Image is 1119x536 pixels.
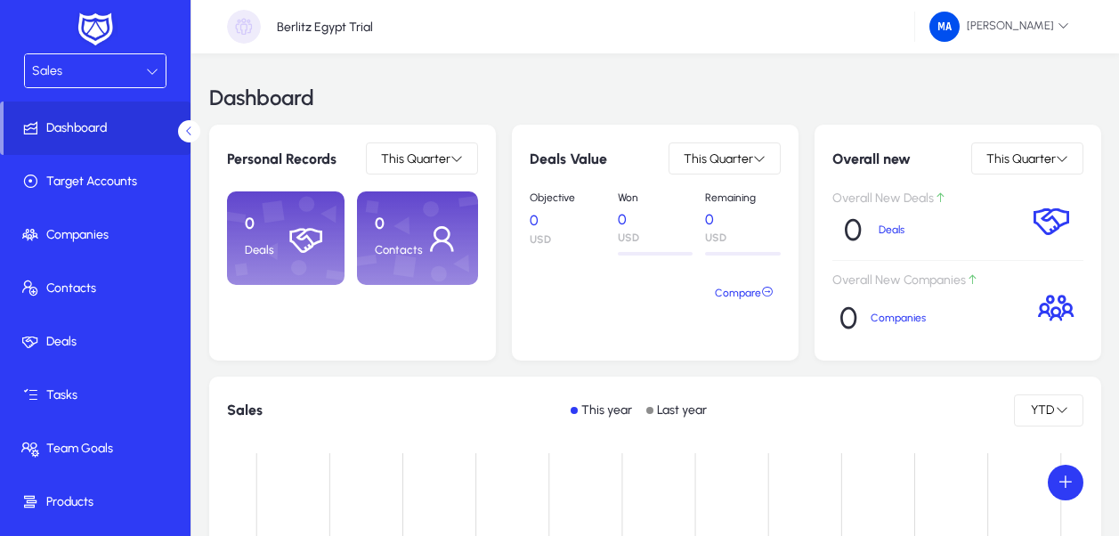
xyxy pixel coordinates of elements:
[245,243,286,257] p: Deals
[618,211,693,228] p: 0
[73,11,118,48] img: white-logo.png
[227,10,261,44] img: organization-placeholder.png
[986,151,1056,166] span: This Quarter
[4,262,194,315] a: Contacts
[715,280,774,306] span: Compare
[971,142,1083,175] button: This Quarter
[4,369,194,422] a: Tasks
[839,300,857,337] p: 0
[32,63,62,78] span: Sales
[915,11,1083,43] button: [PERSON_NAME]
[4,333,194,351] span: Deals
[4,280,194,297] span: Contacts
[530,150,607,167] h6: Deals Value
[1014,394,1083,426] button: YTD
[530,212,605,230] p: 0
[4,226,194,244] span: Companies
[530,233,605,247] p: USD
[4,119,191,137] span: Dashboard
[832,273,1023,288] p: Overall New Companies
[657,402,707,418] p: Last year
[227,402,263,418] h1: Sales
[277,20,373,35] p: Berlitz Egypt Trial
[366,142,478,175] button: This Quarter
[227,150,337,167] h6: Personal Records
[209,87,314,109] h3: Dashboard
[618,191,693,204] p: Won
[375,243,423,257] p: Contacts
[4,440,194,458] span: Team Goals
[4,493,194,511] span: Products
[381,151,450,166] span: This Quarter
[705,211,781,228] p: 0
[375,215,423,234] p: 0
[530,191,605,205] p: Objective
[4,475,194,529] a: Products
[929,12,1069,42] span: [PERSON_NAME]
[4,155,194,208] a: Target Accounts
[832,150,911,167] h6: Overall new
[1029,402,1056,418] span: YTD
[4,422,194,475] a: Team Goals
[879,223,928,236] p: Deals
[4,208,194,262] a: Companies
[4,386,194,404] span: Tasks
[708,277,781,309] button: Compare
[871,312,941,324] p: Companies
[4,315,194,369] a: Deals
[929,12,960,42] img: 126.png
[618,231,693,244] p: USD
[4,173,194,191] span: Target Accounts
[581,402,632,418] p: This year
[705,231,781,244] p: USD
[684,151,753,166] span: This Quarter
[245,215,286,234] p: 0
[832,191,1015,207] p: Overall New Deals
[844,212,862,248] p: 0
[705,191,781,204] p: Remaining
[669,142,781,175] button: This Quarter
